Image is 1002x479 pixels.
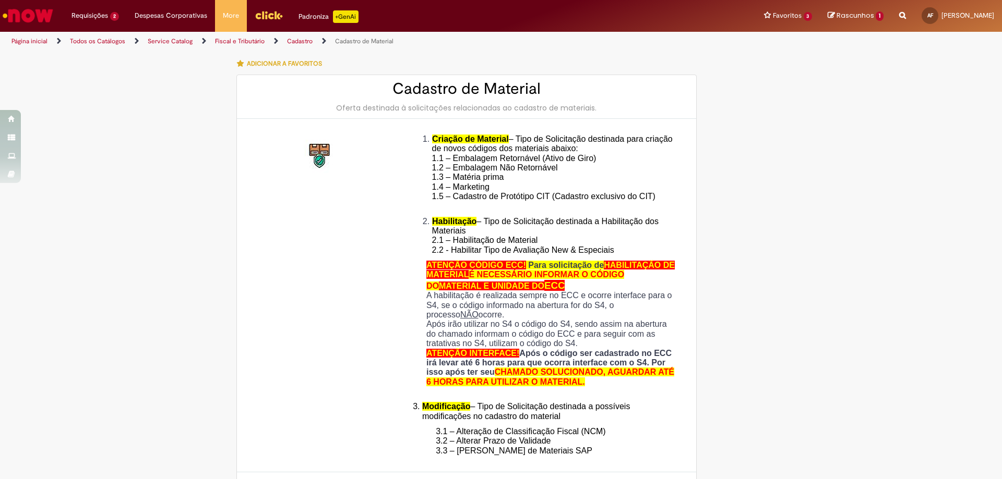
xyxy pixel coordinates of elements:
span: AF [927,12,933,19]
a: Fiscal e Tributário [215,37,265,45]
img: click_logo_yellow_360x200.png [255,7,283,23]
span: Rascunhos [837,10,874,20]
span: More [223,10,239,21]
strong: Após o código ser cadastrado no ECC irá levar até 6 horas para que ocorra interface com o S4. Por... [426,349,674,386]
span: Habilitação [432,217,476,226]
span: Favoritos [773,10,802,21]
span: Para solicitação de [528,261,604,269]
span: Requisições [71,10,108,21]
span: ECC [544,280,565,291]
div: Oferta destinada à solicitações relacionadas ao cadastro de materiais. [247,103,686,113]
span: HABILITAÇÃO DE MATERIAL [426,261,675,279]
h2: Cadastro de Material [247,80,686,97]
span: Modificação [422,402,470,411]
span: Criação de Material [432,134,509,143]
p: Após irão utilizar no S4 o código do S4, sendo assim na abertura do chamado informam o código do ... [426,320,678,348]
span: – Tipo de Solicitação destinada para criação de novos códigos dos materiais abaixo: 1.1 – Embalag... [432,134,673,211]
span: 2 [110,12,119,21]
a: Rascunhos [828,11,884,21]
span: É NECESSÁRIO INFORMAR O CÓDIGO DO [426,270,624,290]
span: 3.1 – Alteração de Classificação Fiscal (NCM) 3.2 – Alterar Prazo de Validade 3.3 – [PERSON_NAME]... [436,427,605,455]
p: +GenAi [333,10,359,23]
li: – Tipo de Solicitação destinada a possíveis modificações no cadastro do material [422,402,678,421]
img: ServiceNow [1,5,55,26]
p: A habilitação é realizada sempre no ECC e ocorre interface para o S4, se o código informado na ab... [426,291,678,320]
a: Todos os Catálogos [70,37,125,45]
span: MATERIAL E UNIDADE DO [439,281,544,290]
a: Cadastro de Material [335,37,393,45]
span: Despesas Corporativas [135,10,207,21]
span: 3 [804,12,813,21]
a: Página inicial [11,37,47,45]
button: Adicionar a Favoritos [236,53,328,75]
span: [PERSON_NAME] [941,11,994,20]
span: 1 [876,11,884,21]
span: Adicionar a Favoritos [247,59,322,68]
u: NÃO [460,310,479,319]
ul: Trilhas de página [8,32,660,51]
span: ATENÇÃO INTERFACE! [426,349,519,358]
img: Cadastro de Material [304,140,337,173]
span: – Tipo de Solicitação destinada a Habilitação dos Materiais 2.1 – Habilitação de Material 2.2 - H... [432,217,659,254]
span: ATENÇÃO CÓDIGO ECC! [426,261,526,269]
span: CHAMADO SOLUCIONADO, AGUARDAR ATÉ 6 HORAS PARA UTILIZAR O MATERIAL. [426,367,674,386]
a: Service Catalog [148,37,193,45]
div: Padroniza [299,10,359,23]
a: Cadastro [287,37,313,45]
